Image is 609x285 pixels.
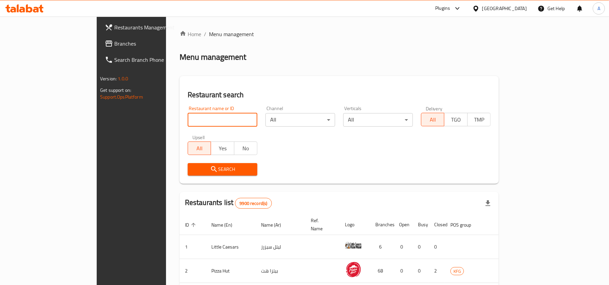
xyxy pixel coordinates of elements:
div: All [343,113,413,127]
span: Yes [214,144,231,153]
span: Name (En) [211,221,241,229]
h2: Restaurant search [188,90,491,100]
div: [GEOGRAPHIC_DATA] [482,5,527,12]
td: 0 [413,235,429,259]
span: TMP [470,115,488,125]
label: Upsell [192,135,205,139]
span: KFG [451,267,464,275]
span: 9900 record(s) [235,200,271,207]
h2: Menu management [180,52,246,62]
th: Branches [370,214,394,235]
a: Search Branch Phone [99,52,198,68]
span: All [191,144,208,153]
span: 1.0.0 [118,74,128,83]
button: Search [188,163,257,176]
th: Open [394,214,413,235]
div: Export file [480,195,496,211]
span: Get support on: [100,86,131,95]
a: Support.OpsPlatform [100,93,143,101]
div: Plugins [435,4,450,12]
img: Pizza Hut [345,261,362,278]
td: Pizza Hut [206,259,256,283]
button: All [188,141,211,155]
li: / [204,30,206,38]
td: 68 [370,259,394,283]
button: TMP [467,113,491,126]
button: TGO [444,113,467,126]
td: 2 [429,259,445,283]
td: ليتل سيزرز [256,235,305,259]
td: 0 [413,259,429,283]
nav: breadcrumb [180,30,499,38]
th: Busy [413,214,429,235]
span: Menu management [209,30,254,38]
span: A [598,5,600,12]
button: All [421,113,444,126]
input: Search for restaurant name or ID.. [188,113,257,127]
td: 0 [429,235,445,259]
span: Ref. Name [311,216,331,233]
td: بيتزا هت [256,259,305,283]
a: Restaurants Management [99,19,198,35]
td: 6 [370,235,394,259]
div: All [265,113,335,127]
span: Restaurants Management [114,23,193,31]
button: Yes [211,141,234,155]
td: Little Caesars [206,235,256,259]
span: All [424,115,442,125]
span: Search Branch Phone [114,56,193,64]
button: No [234,141,257,155]
td: 0 [394,259,413,283]
span: Search [193,165,252,174]
td: 0 [394,235,413,259]
span: ID [185,221,198,229]
label: Delivery [426,106,443,111]
span: POS group [450,221,480,229]
div: Total records count [235,198,272,209]
img: Little Caesars [345,237,362,254]
span: TGO [447,115,465,125]
h2: Restaurants list [185,198,272,209]
span: Name (Ar) [261,221,290,229]
span: Branches [114,40,193,48]
span: No [237,144,255,153]
th: Logo [339,214,370,235]
a: Branches [99,35,198,52]
th: Closed [429,214,445,235]
span: Version: [100,74,117,83]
